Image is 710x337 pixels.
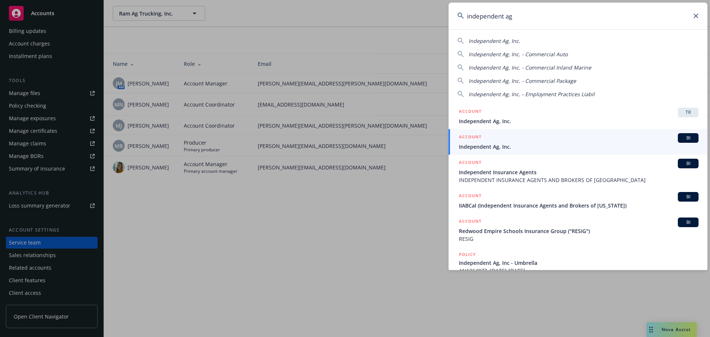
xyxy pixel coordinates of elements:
h5: ACCOUNT [459,133,481,142]
h5: ACCOUNT [459,108,481,117]
span: INDEPENDENT INSURANCE AGENTS AND BROKERS OF [GEOGRAPHIC_DATA] [459,176,699,184]
span: Independent Ag, Inc. - Commercial Auto [469,51,568,58]
span: Independent Ag, Inc - Umbrella [459,259,699,267]
h5: POLICY [459,251,476,258]
span: Independent Insurance Agents [459,168,699,176]
span: BI [681,135,696,141]
span: BI [681,219,696,226]
span: BI [681,193,696,200]
span: Redwood Empire Schools Insurance Group ("RESIG") [459,227,699,235]
a: ACCOUNTBIIndependent Ag, Inc. [449,129,707,155]
h5: ACCOUNT [459,192,481,201]
h5: ACCOUNT [459,218,481,226]
span: Independent Ag, Inc. - Commercial Inland Marine [469,64,591,71]
a: ACCOUNTBIIndependent Insurance AgentsINDEPENDENT INSURANCE AGENTS AND BROKERS OF [GEOGRAPHIC_DATA] [449,155,707,188]
a: ACCOUNTBIIIABCal (Independent Insurance Agents and Brokers of [US_STATE]) [449,188,707,213]
span: TR [681,109,696,116]
span: Independent Ag, Inc. - Employment Practices Liabil [469,91,595,98]
span: RESIG [459,235,699,243]
span: IIABCal (Independent Insurance Agents and Brokers of [US_STATE]) [459,202,699,209]
a: ACCOUNTTRIndependent Ag, Inc. [449,104,707,129]
span: AN1264077, [DATE]-[DATE] [459,267,699,274]
span: BI [681,160,696,167]
a: POLICYIndependent Ag, Inc - UmbrellaAN1264077, [DATE]-[DATE] [449,247,707,279]
input: Search... [449,3,707,29]
span: Independent Ag, Inc. [469,37,520,44]
span: Independent Ag, Inc. [459,117,699,125]
span: Independent Ag, Inc. - Commercial Package [469,77,576,84]
span: Independent Ag, Inc. [459,143,699,151]
a: ACCOUNTBIRedwood Empire Schools Insurance Group ("RESIG")RESIG [449,213,707,247]
h5: ACCOUNT [459,159,481,168]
